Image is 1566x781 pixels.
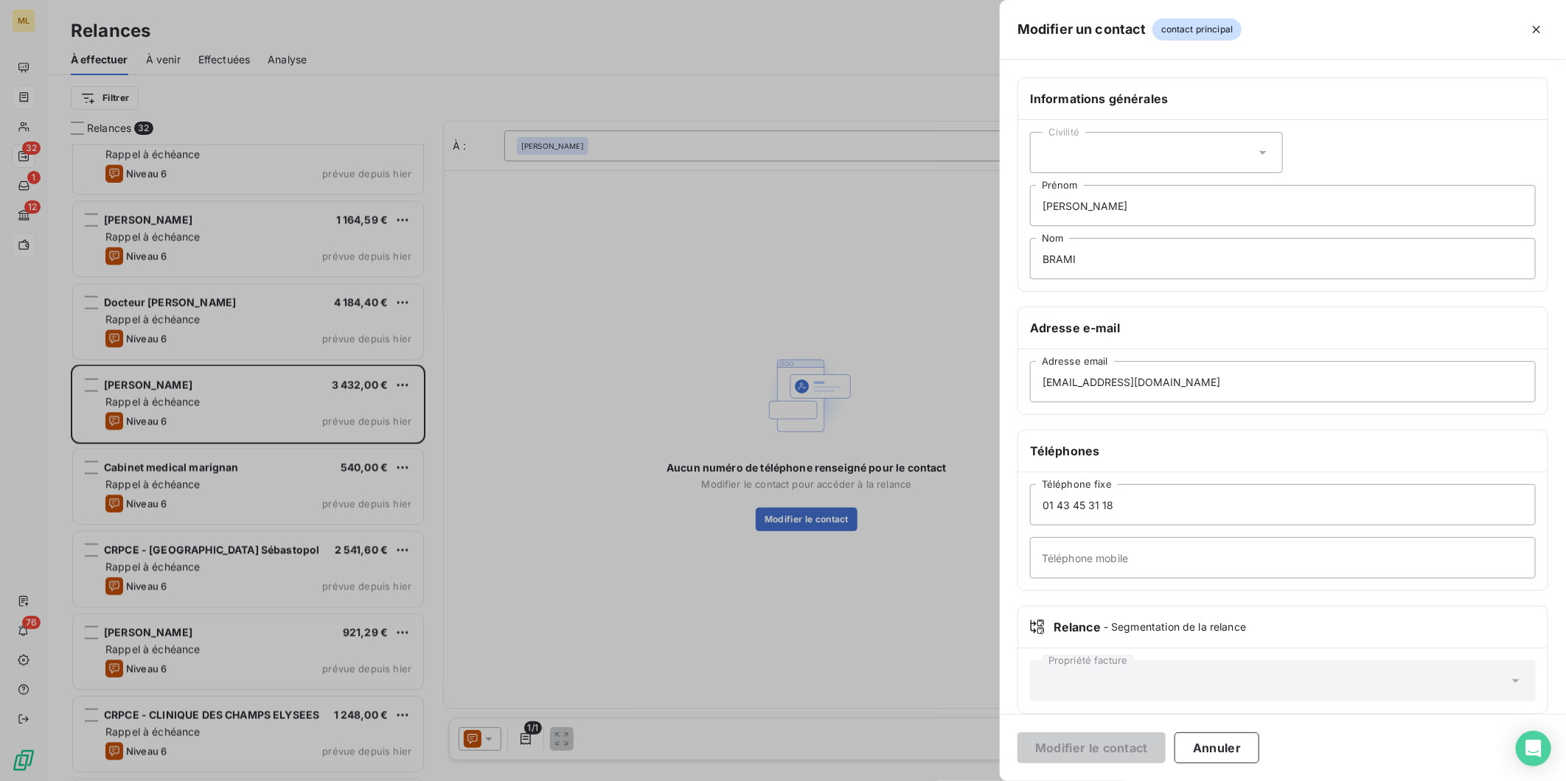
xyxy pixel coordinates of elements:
span: - Segmentation de la relance [1104,620,1246,634]
h5: Modifier un contact [1017,19,1146,40]
h6: Adresse e-mail [1030,319,1536,337]
input: placeholder [1030,537,1536,578]
input: placeholder [1030,238,1536,279]
button: Annuler [1174,732,1259,763]
button: Modifier le contact [1017,732,1166,763]
input: placeholder [1030,484,1536,525]
span: contact principal [1152,18,1242,41]
h6: Informations générales [1030,90,1536,108]
input: placeholder [1030,361,1536,402]
div: Relance [1030,618,1536,636]
h6: Téléphones [1030,442,1536,460]
input: placeholder [1030,185,1536,226]
div: Open Intercom Messenger [1516,731,1551,766]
